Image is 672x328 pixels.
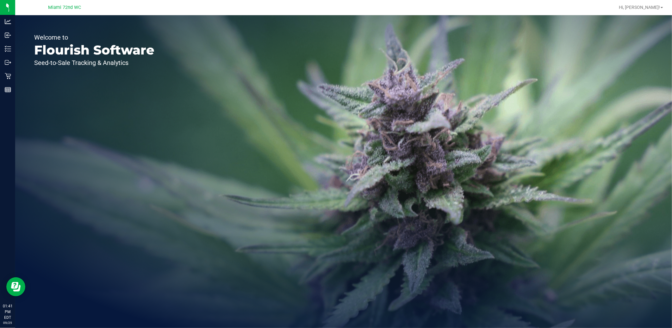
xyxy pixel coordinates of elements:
inline-svg: Outbound [5,59,11,66]
p: 01:41 PM EDT [3,303,12,320]
p: Seed-to-Sale Tracking & Analytics [34,60,154,66]
iframe: Resource center [6,277,25,296]
span: Miami 72nd WC [48,5,81,10]
span: Hi, [PERSON_NAME]! [619,5,660,10]
inline-svg: Inbound [5,32,11,38]
inline-svg: Analytics [5,18,11,25]
inline-svg: Reports [5,87,11,93]
inline-svg: Inventory [5,46,11,52]
inline-svg: Retail [5,73,11,79]
p: Flourish Software [34,44,154,56]
p: 09/25 [3,320,12,325]
p: Welcome to [34,34,154,41]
